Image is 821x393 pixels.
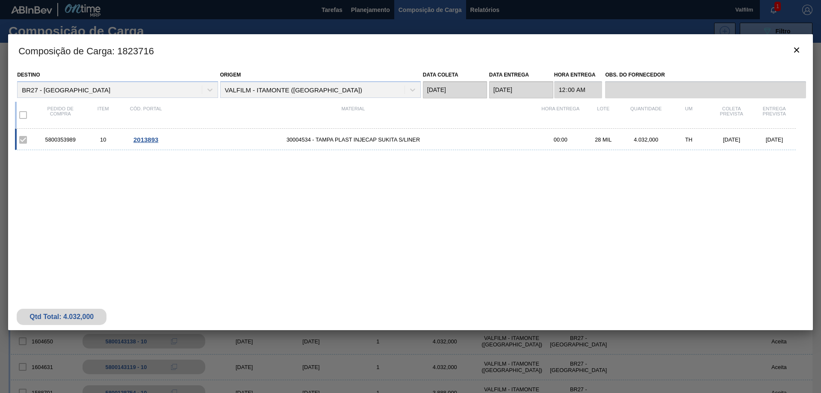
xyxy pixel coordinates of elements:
div: [DATE] [753,136,796,143]
div: 10 [82,136,124,143]
div: UM [667,106,710,124]
span: 2013893 [133,136,158,143]
div: Material [167,106,539,124]
div: Ir para o Pedido [124,136,167,143]
div: Pedido de compra [39,106,82,124]
h3: Composição de Carga : 1823716 [8,34,813,67]
div: Quantidade [625,106,667,124]
label: Obs. do Fornecedor [605,69,806,81]
input: dd/mm/yyyy [489,81,553,98]
label: Data entrega [489,72,529,78]
label: Hora Entrega [554,69,602,81]
div: 28 MIL [582,136,625,143]
div: 00:00 [539,136,582,143]
label: Origem [220,72,241,78]
div: 4.032,000 [625,136,667,143]
div: TH [667,136,710,143]
label: Data coleta [423,72,458,78]
div: Hora Entrega [539,106,582,124]
div: Qtd Total: 4.032,000 [23,313,100,321]
div: Lote [582,106,625,124]
div: [DATE] [710,136,753,143]
div: Cód. Portal [124,106,167,124]
span: 30004534 - TAMPA PLAST INJECAP SUKITA S/LINER [167,136,539,143]
input: dd/mm/yyyy [423,81,487,98]
div: Entrega Prevista [753,106,796,124]
div: 5800353989 [39,136,82,143]
div: Item [82,106,124,124]
label: Destino [17,72,40,78]
div: Coleta Prevista [710,106,753,124]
